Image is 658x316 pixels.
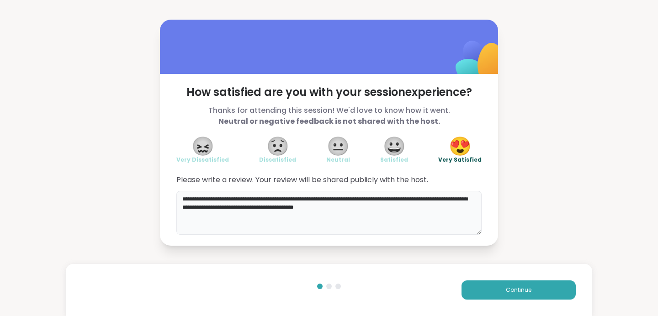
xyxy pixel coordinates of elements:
span: 😀 [383,138,406,154]
span: 😐 [327,138,350,154]
span: Continue [506,286,531,294]
button: Continue [462,280,576,300]
span: How satisfied are you with your session experience? [176,85,482,100]
span: 😍 [449,138,472,154]
img: ShareWell Logomark [434,17,525,108]
b: Neutral or negative feedback is not shared with the host. [218,116,440,126]
span: 😖 [191,138,214,154]
span: Satisfied [380,156,408,163]
span: Very Satisfied [438,156,482,163]
span: Thanks for attending this session! We'd love to know how it went. [176,105,482,127]
span: 😟 [266,138,289,154]
span: Please write a review. Your review will be shared publicly with the host. [176,174,482,185]
span: Dissatisfied [259,156,296,163]
span: Neutral [326,156,350,163]
span: Very Dissatisfied [176,156,229,163]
